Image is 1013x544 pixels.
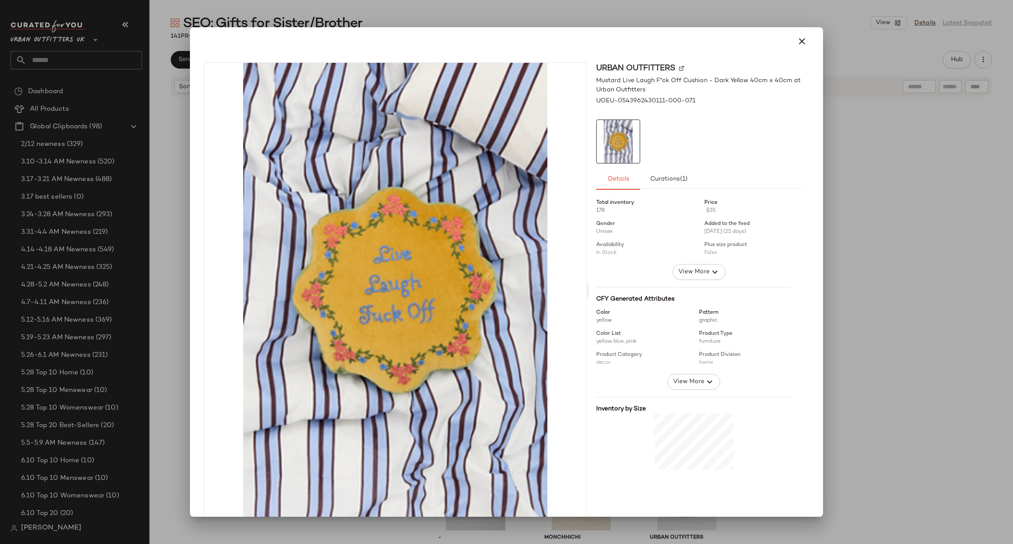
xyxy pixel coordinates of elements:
[204,63,586,518] img: 0543962430111_071_a2
[607,176,629,183] span: Details
[673,377,704,387] span: View More
[680,176,688,183] span: (1)
[667,374,720,390] button: View More
[650,176,688,183] span: Curations
[679,65,684,71] img: svg%3e
[673,264,725,280] button: View More
[678,267,710,277] span: View More
[596,96,696,105] span: UOEU-0543962430111-000-071
[596,62,675,74] span: Urban Outfitters
[596,404,791,413] div: Inventory by Size
[596,294,791,304] div: CFY Generated Attributes
[596,76,802,94] span: Mustard Live Laugh F*ck Off Cushion - Dark Yellow 40cm x 40cm at Urban Outfitters
[597,120,640,163] img: 0543962430111_071_a2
